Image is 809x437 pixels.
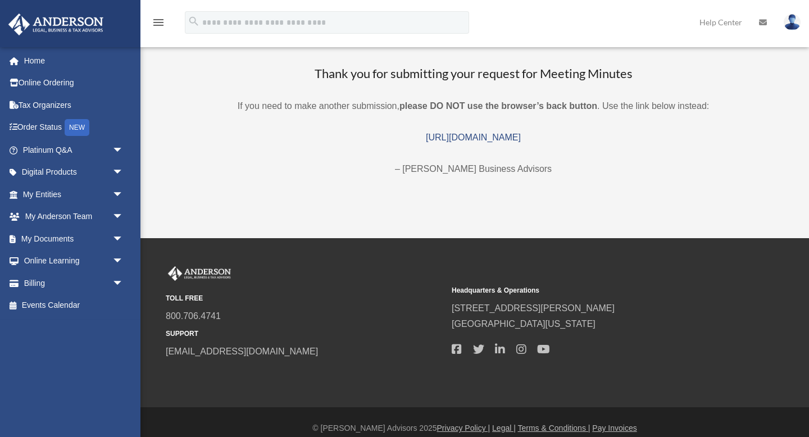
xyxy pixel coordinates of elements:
span: arrow_drop_down [112,161,135,184]
a: Terms & Conditions | [518,424,590,433]
h3: Thank you for submitting your request for Meeting Minutes [152,65,795,83]
span: arrow_drop_down [112,272,135,295]
span: arrow_drop_down [112,206,135,229]
a: menu [152,20,165,29]
a: Privacy Policy | [437,424,490,433]
small: SUPPORT [166,328,444,340]
i: search [188,15,200,28]
a: Online Learningarrow_drop_down [8,250,140,272]
a: 800.706.4741 [166,311,221,321]
a: Billingarrow_drop_down [8,272,140,294]
p: If you need to make another submission, . Use the link below instead: [152,98,795,114]
small: Headquarters & Operations [452,285,730,297]
a: [EMAIL_ADDRESS][DOMAIN_NAME] [166,347,318,356]
b: please DO NOT use the browser’s back button [399,101,597,111]
a: My Anderson Teamarrow_drop_down [8,206,140,228]
span: arrow_drop_down [112,250,135,273]
div: NEW [65,119,89,136]
a: Pay Invoices [592,424,637,433]
a: Events Calendar [8,294,140,317]
p: – [PERSON_NAME] Business Advisors [152,161,795,177]
a: Tax Organizers [8,94,140,116]
a: My Documentsarrow_drop_down [8,227,140,250]
a: Online Ordering [8,72,140,94]
a: Order StatusNEW [8,116,140,139]
span: arrow_drop_down [112,227,135,251]
img: Anderson Advisors Platinum Portal [5,13,107,35]
a: My Entitiesarrow_drop_down [8,183,140,206]
img: Anderson Advisors Platinum Portal [166,266,233,281]
img: User Pic [784,14,801,30]
a: Legal | [492,424,516,433]
a: [GEOGRAPHIC_DATA][US_STATE] [452,319,596,329]
a: [URL][DOMAIN_NAME] [426,133,521,142]
i: menu [152,16,165,29]
a: [STREET_ADDRESS][PERSON_NAME] [452,303,615,313]
a: Home [8,49,140,72]
small: TOLL FREE [166,293,444,304]
span: arrow_drop_down [112,139,135,162]
a: Digital Productsarrow_drop_down [8,161,140,184]
span: arrow_drop_down [112,183,135,206]
div: © [PERSON_NAME] Advisors 2025 [140,421,809,435]
a: Platinum Q&Aarrow_drop_down [8,139,140,161]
